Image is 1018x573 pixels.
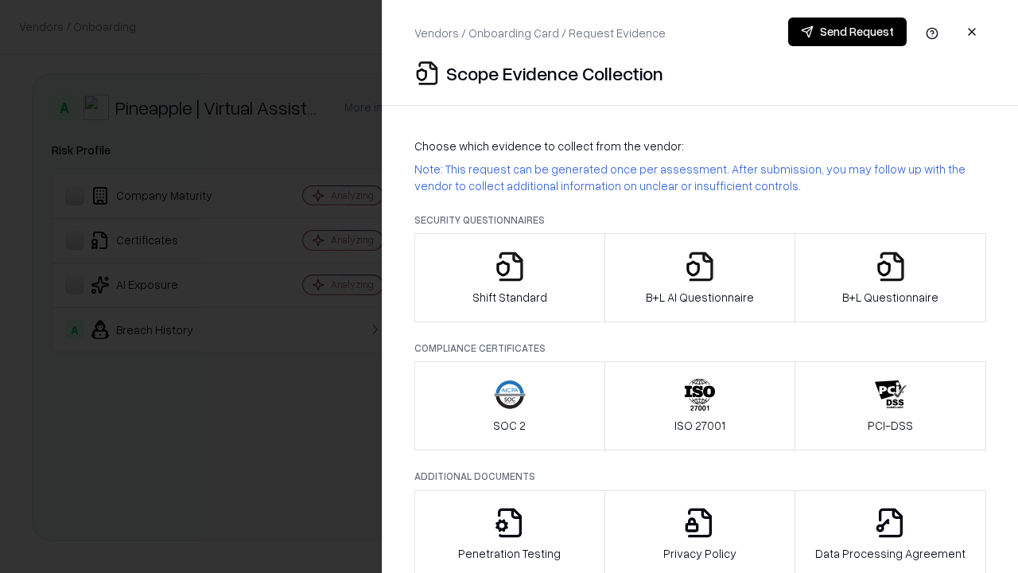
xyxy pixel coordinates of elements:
button: SOC 2 [414,361,605,450]
p: Scope Evidence Collection [446,60,663,86]
button: Send Request [788,18,907,46]
button: PCI-DSS [795,361,986,450]
p: Choose which evidence to collect from the vendor: [414,138,986,154]
p: B+L AI Questionnaire [646,289,754,306]
p: PCI-DSS [868,417,913,434]
button: ISO 27001 [604,361,796,450]
p: Privacy Policy [663,545,736,562]
p: Compliance Certificates [414,341,986,355]
p: Shift Standard [472,289,547,306]
p: Data Processing Agreement [815,545,966,562]
button: B+L AI Questionnaire [604,233,796,322]
button: B+L Questionnaire [795,233,986,322]
p: Additional Documents [414,470,986,483]
p: B+L Questionnaire [842,289,938,306]
p: Security Questionnaires [414,213,986,227]
button: Shift Standard [414,233,605,322]
p: Note: This request can be generated once per assessment. After submission, you may follow up with... [414,161,986,194]
p: ISO 27001 [674,417,725,434]
p: Vendors / Onboarding Card / Request Evidence [414,25,666,41]
p: SOC 2 [493,417,526,434]
p: Penetration Testing [458,545,561,562]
